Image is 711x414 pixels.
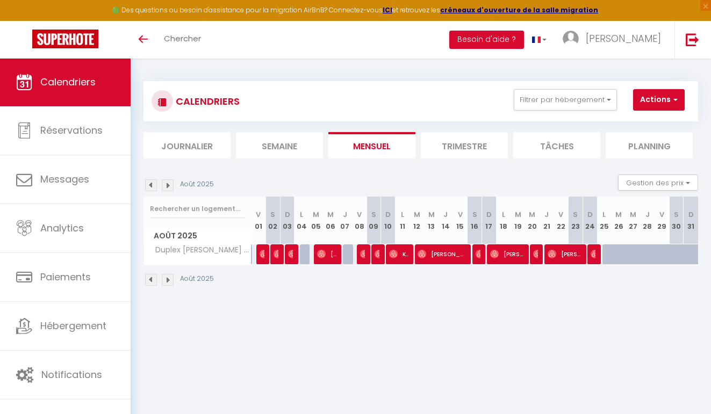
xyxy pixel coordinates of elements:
[343,209,347,220] abbr: J
[383,5,392,14] a: ICI
[313,209,319,220] abbr: M
[414,209,420,220] abbr: M
[173,89,240,113] h3: CALENDRIERS
[511,197,525,244] th: 19
[583,197,597,244] th: 24
[529,209,535,220] abbr: M
[544,209,549,220] abbr: J
[385,209,391,220] abbr: D
[525,197,540,244] th: 20
[381,197,396,244] th: 10
[317,244,336,264] span: [PERSON_NAME]
[563,31,579,47] img: ...
[540,197,554,244] th: 21
[371,209,376,220] abbr: S
[513,132,600,158] li: Tâches
[476,244,480,264] span: [PERSON_NAME]
[352,197,367,244] th: 08
[468,197,482,244] th: 16
[32,30,98,48] img: Super Booking
[486,209,492,220] abbr: D
[236,132,323,158] li: Semaine
[252,197,266,244] th: 01
[490,244,524,264] span: [PERSON_NAME]
[156,21,209,59] a: Chercher
[40,221,84,235] span: Analytics
[295,197,309,244] th: 04
[440,5,598,14] a: créneaux d'ouverture de la salle migration
[270,209,275,220] abbr: S
[300,209,303,220] abbr: L
[360,244,365,264] span: [PERSON_NAME] [PERSON_NAME]
[568,197,583,244] th: 23
[502,209,505,220] abbr: L
[640,197,655,244] th: 28
[674,209,679,220] abbr: S
[618,175,698,191] button: Gestion des prix
[555,21,674,59] a: ... [PERSON_NAME]
[396,197,410,244] th: 11
[428,209,435,220] abbr: M
[606,132,693,158] li: Planning
[41,368,102,381] span: Notifications
[150,199,245,219] input: Rechercher un logement...
[40,124,103,137] span: Réservations
[180,179,214,190] p: Août 2025
[40,319,106,332] span: Hébergement
[421,132,508,158] li: Trimestre
[260,244,264,264] span: [PERSON_NAME]
[439,197,453,244] th: 14
[357,209,362,220] abbr: V
[389,244,408,264] span: Katrien &
[482,197,497,244] th: 17
[449,31,524,49] button: Besoin d'aide ?
[669,197,684,244] th: 30
[554,197,569,244] th: 22
[587,209,593,220] abbr: D
[40,75,96,89] span: Calendriers
[612,197,626,244] th: 26
[367,197,381,244] th: 09
[630,209,636,220] abbr: M
[337,197,352,244] th: 07
[418,244,466,264] span: [PERSON_NAME]
[597,197,612,244] th: 25
[324,197,338,244] th: 06
[688,209,694,220] abbr: D
[143,132,231,158] li: Journalier
[274,244,278,264] span: [PERSON_NAME]
[401,209,404,220] abbr: L
[328,132,415,158] li: Mensuel
[655,197,669,244] th: 29
[602,209,606,220] abbr: L
[684,197,698,244] th: 31
[453,197,468,244] th: 15
[626,197,641,244] th: 27
[443,209,448,220] abbr: J
[558,209,563,220] abbr: V
[424,197,439,244] th: 13
[40,270,91,284] span: Paiements
[146,244,253,256] span: Duplex [PERSON_NAME] ( 3105 )
[615,209,622,220] abbr: M
[686,33,699,46] img: logout
[265,197,280,244] th: 02
[280,197,295,244] th: 03
[514,89,617,111] button: Filtrer par hébergement
[309,197,324,244] th: 05
[40,172,89,186] span: Messages
[410,197,424,244] th: 12
[144,228,251,244] span: Août 2025
[659,209,664,220] abbr: V
[285,209,290,220] abbr: D
[645,209,650,220] abbr: J
[586,32,661,45] span: [PERSON_NAME]
[548,244,581,264] span: [PERSON_NAME][DATE]
[164,33,201,44] span: Chercher
[591,244,595,264] span: Isidre Argerich
[573,209,578,220] abbr: S
[515,209,521,220] abbr: M
[633,89,685,111] button: Actions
